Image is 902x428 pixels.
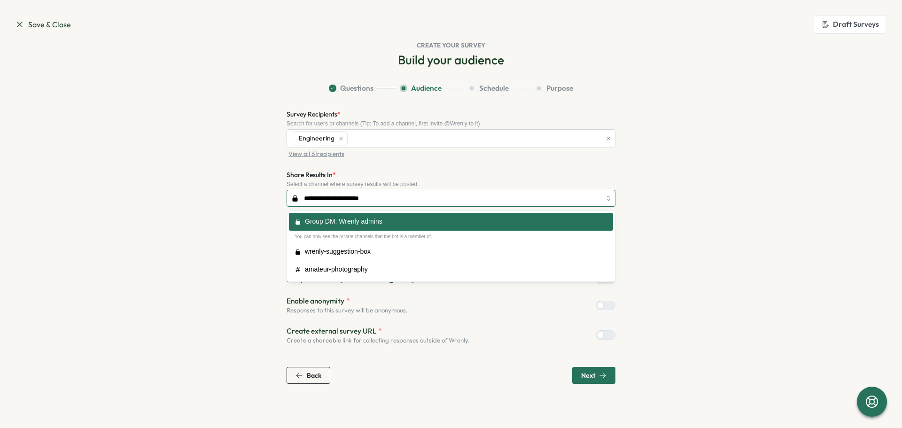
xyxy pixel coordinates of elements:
span: View all 61 recipients [288,150,344,158]
h1: Create your survey [15,41,887,50]
button: Draft Surveys [814,15,887,34]
h2: Build your audience [398,52,504,68]
span: Back [307,372,321,379]
span: Questions [340,83,373,93]
div: amateur-photography [305,265,368,275]
p: Create a shareable link for collecting responses outside of Wrenly. [287,336,470,345]
span: Enable anonymity [287,296,344,306]
span: Share Results In [287,171,333,179]
span: Audience [411,83,442,93]
span: Engineering [299,133,334,144]
div: Search for users or channels (Tip: To add a channel, first invite @Wrenly to it) [287,120,615,127]
button: Audience [400,83,464,93]
p: Create external survey URL [287,326,470,336]
span: Purpose [546,83,573,93]
button: Back [287,367,330,384]
span: Schedule [479,83,509,93]
div: Group DM: Wrenly admins [305,217,382,227]
button: Purpose [535,83,573,93]
span: Survey Recipients [287,110,337,118]
button: Schedule [468,83,531,93]
p: Responses to this survey will be anonymous. [287,306,408,315]
button: Next [572,367,615,384]
span: Next [581,372,595,379]
a: Save & Close [15,19,71,31]
div: Select a channel where survey results will be posted [287,181,615,187]
button: Questions [329,83,396,93]
div: wrenly-suggestion-box [305,247,371,257]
